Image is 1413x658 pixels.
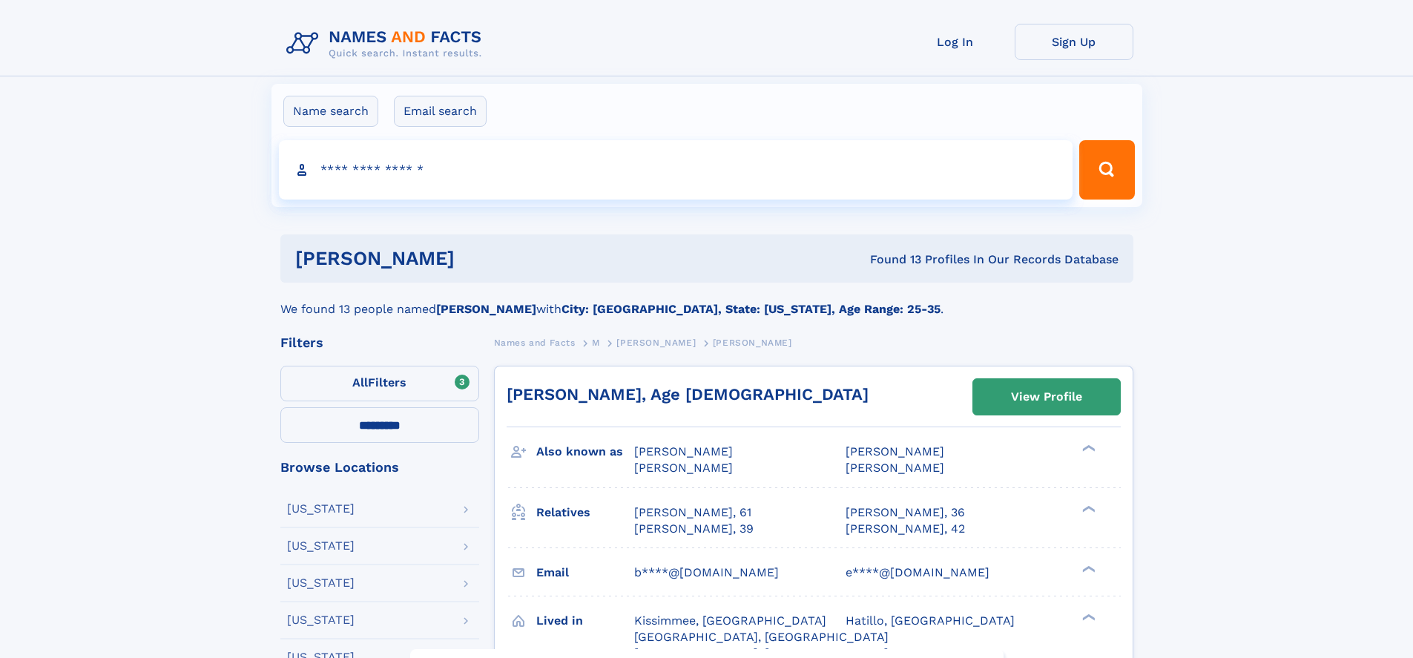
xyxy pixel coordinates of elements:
div: ❯ [1078,612,1096,622]
label: Filters [280,366,479,401]
a: M [592,333,600,352]
div: We found 13 people named with . [280,283,1133,318]
a: [PERSON_NAME], 36 [846,504,965,521]
label: Email search [394,96,487,127]
button: Search Button [1079,140,1134,200]
label: Name search [283,96,378,127]
div: [US_STATE] [287,503,355,515]
img: Logo Names and Facts [280,24,494,64]
span: [PERSON_NAME] [846,461,944,475]
div: ❯ [1078,504,1096,513]
div: Found 13 Profiles In Our Records Database [662,251,1119,268]
a: Log In [896,24,1015,60]
div: View Profile [1011,380,1082,414]
b: [PERSON_NAME] [436,302,536,316]
div: Filters [280,336,479,349]
span: [PERSON_NAME] [713,338,792,348]
span: All [352,375,368,389]
input: search input [279,140,1073,200]
h1: [PERSON_NAME] [295,249,662,268]
div: [US_STATE] [287,614,355,626]
a: View Profile [973,379,1120,415]
div: [US_STATE] [287,577,355,589]
span: Hatillo, [GEOGRAPHIC_DATA] [846,613,1015,628]
span: M [592,338,600,348]
span: [PERSON_NAME] [634,444,733,458]
div: [US_STATE] [287,540,355,552]
span: [GEOGRAPHIC_DATA], [GEOGRAPHIC_DATA] [634,630,889,644]
h3: Lived in [536,608,634,634]
h3: Relatives [536,500,634,525]
span: Kissimmee, [GEOGRAPHIC_DATA] [634,613,826,628]
div: ❯ [1078,444,1096,453]
h3: Also known as [536,439,634,464]
span: [PERSON_NAME] [616,338,696,348]
div: ❯ [1078,564,1096,573]
a: [PERSON_NAME], 39 [634,521,754,537]
span: [PERSON_NAME] [634,461,733,475]
a: [PERSON_NAME] [616,333,696,352]
a: [PERSON_NAME], 42 [846,521,965,537]
a: Sign Up [1015,24,1133,60]
a: [PERSON_NAME], 61 [634,504,751,521]
b: City: [GEOGRAPHIC_DATA], State: [US_STATE], Age Range: 25-35 [561,302,941,316]
span: [PERSON_NAME] [846,444,944,458]
a: [PERSON_NAME], Age [DEMOGRAPHIC_DATA] [507,385,869,404]
h3: Email [536,560,634,585]
a: Names and Facts [494,333,576,352]
div: Browse Locations [280,461,479,474]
